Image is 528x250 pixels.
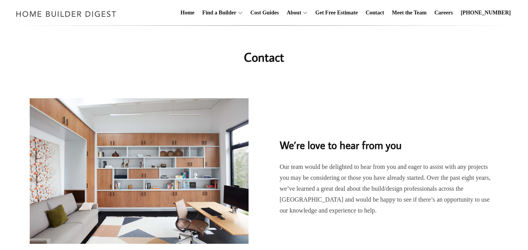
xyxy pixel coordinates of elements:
a: Cost Guides [247,0,282,25]
a: Home [177,0,198,25]
a: Contact [362,0,387,25]
a: Meet the Team [389,0,430,25]
h1: Contact [108,48,420,66]
a: [PHONE_NUMBER] [458,0,514,25]
h2: We’re love to hear from you [280,126,499,153]
a: About [283,0,301,25]
a: Careers [431,0,456,25]
a: Get Free Estimate [312,0,361,25]
img: Home Builder Digest [13,6,120,21]
a: Find a Builder [199,0,236,25]
p: Our team would be delighted to hear from you and eager to assist with any projects you may be con... [280,161,499,216]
